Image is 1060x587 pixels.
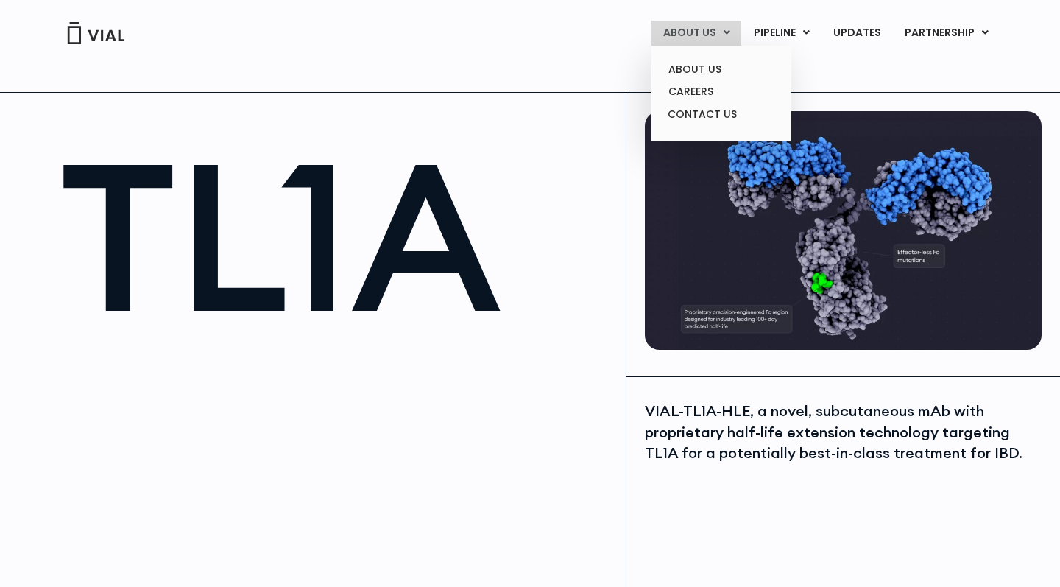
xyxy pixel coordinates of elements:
a: ABOUT USMenu Toggle [651,21,741,46]
a: CAREERS [657,80,785,103]
div: VIAL-TL1A-HLE, a novel, subcutaneous mAb with proprietary half-life extension technology targetin... [645,401,1038,464]
a: ABOUT US [657,58,785,81]
a: CONTACT US [657,103,785,127]
img: Vial Logo [66,22,125,44]
a: PARTNERSHIPMenu Toggle [893,21,1000,46]
a: UPDATES [821,21,892,46]
a: PIPELINEMenu Toggle [742,21,821,46]
img: TL1A antibody diagram. [645,111,1042,350]
h1: TL1A [60,133,611,339]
